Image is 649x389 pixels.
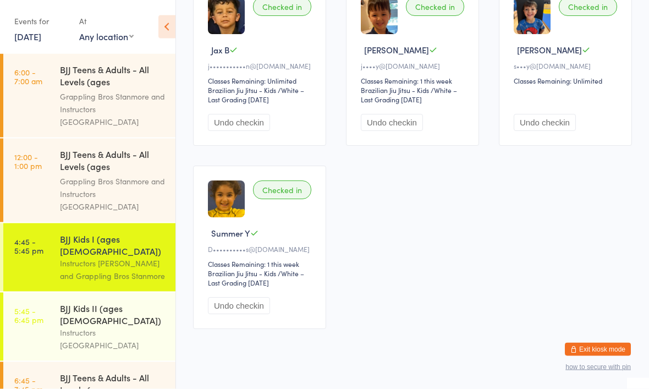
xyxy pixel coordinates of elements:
button: Undo checkin [208,298,270,315]
span: Jax B [211,45,229,56]
div: BJJ Teens & Adults - All Levels (ages [DEMOGRAPHIC_DATA]+) [60,63,166,90]
div: BJJ Teens & Adults - All Levels (ages [DEMOGRAPHIC_DATA]+) [60,148,166,175]
div: Classes Remaining: Unlimited [208,76,315,86]
a: 12:00 -1:00 pmBJJ Teens & Adults - All Levels (ages [DEMOGRAPHIC_DATA]+)Grappling Bros Stanmore a... [3,139,175,222]
a: [DATE] [14,30,41,42]
button: how to secure with pin [565,363,631,371]
a: 5:45 -6:45 pmBJJ Kids II (ages [DEMOGRAPHIC_DATA])Instructors [GEOGRAPHIC_DATA] [3,293,175,361]
div: Instructors [PERSON_NAME] and Grappling Bros Stanmore [60,257,166,282]
button: Undo checkin [514,114,576,132]
div: Any location [79,30,134,42]
time: 5:45 - 6:45 pm [14,306,43,324]
div: Instructors [GEOGRAPHIC_DATA] [60,326,166,352]
div: Classes Remaining: 1 this week [208,260,315,269]
span: Summer Y [211,228,250,239]
div: At [79,12,134,30]
div: Brazilian Jiu Jitsu - Kids [361,86,429,95]
div: Brazilian Jiu Jitsu - Kids [208,269,276,278]
time: 12:00 - 1:00 pm [14,152,42,170]
div: j••••y@[DOMAIN_NAME] [361,62,468,71]
time: 4:45 - 5:45 pm [14,237,43,255]
div: BJJ Kids II (ages [DEMOGRAPHIC_DATA]) [60,302,166,326]
span: [PERSON_NAME] [517,45,582,56]
div: Checked in [253,181,311,200]
div: j•••••••••••n@[DOMAIN_NAME] [208,62,315,71]
a: 6:00 -7:00 amBJJ Teens & Adults - All Levels (ages [DEMOGRAPHIC_DATA]+)Grappling Bros Stanmore an... [3,54,175,138]
div: s•••y@[DOMAIN_NAME] [514,62,620,71]
span: [PERSON_NAME] [364,45,429,56]
button: Undo checkin [208,114,270,132]
div: Classes Remaining: 1 this week [361,76,468,86]
img: image1746865650.png [208,181,245,218]
div: D••••••••••s@[DOMAIN_NAME] [208,245,315,254]
div: Brazilian Jiu Jitsu - Kids [208,86,276,95]
div: Events for [14,12,68,30]
time: 6:00 - 7:00 am [14,68,42,85]
div: BJJ Kids I (ages [DEMOGRAPHIC_DATA]) [60,233,166,257]
div: Classes Remaining: Unlimited [514,76,620,86]
div: Grappling Bros Stanmore and Instructors [GEOGRAPHIC_DATA] [60,175,166,213]
button: Undo checkin [361,114,423,132]
a: 4:45 -5:45 pmBJJ Kids I (ages [DEMOGRAPHIC_DATA])Instructors [PERSON_NAME] and Grappling Bros Sta... [3,223,175,292]
button: Exit kiosk mode [565,343,631,356]
div: Grappling Bros Stanmore and Instructors [GEOGRAPHIC_DATA] [60,90,166,128]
